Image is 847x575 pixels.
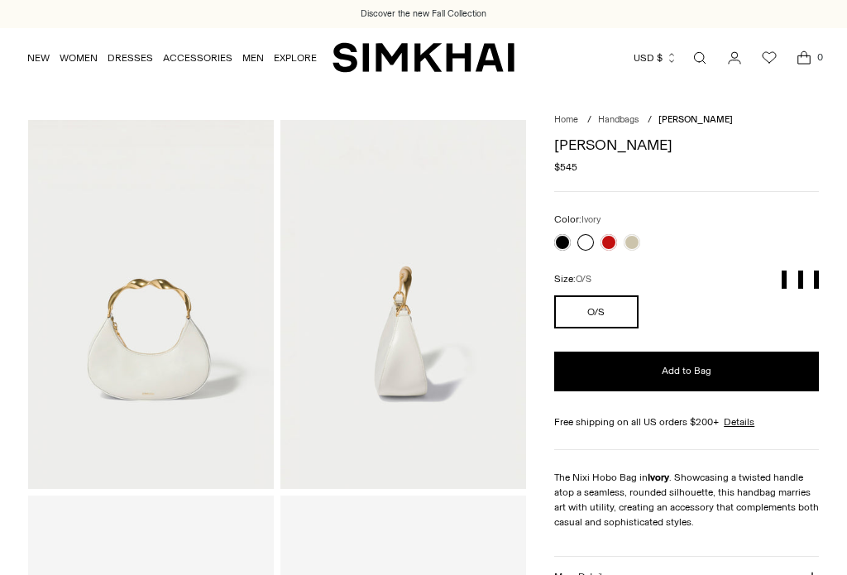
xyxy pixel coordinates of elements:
div: / [648,113,652,127]
a: Open search modal [683,41,716,74]
a: MEN [242,40,264,76]
a: NEW [27,40,50,76]
a: Wishlist [753,41,786,74]
label: Color: [554,212,601,228]
a: Handbags [598,114,639,125]
a: ACCESSORIES [163,40,232,76]
div: / [587,113,591,127]
strong: Ivory [648,472,669,483]
h1: [PERSON_NAME] [554,137,819,152]
a: Discover the new Fall Collection [361,7,486,21]
span: Ivory [581,214,601,225]
div: Free shipping on all US orders $200+ [554,414,819,429]
a: Open cart modal [787,41,821,74]
nav: breadcrumbs [554,113,819,127]
button: O/S [554,295,638,328]
a: EXPLORE [274,40,317,76]
img: Nixi Hobo [28,120,274,489]
button: Add to Bag [554,352,819,391]
div: The Nixi Hobo Bag in . Showcasing a twisted handle atop a seamless, rounded silhouette, this hand... [554,470,819,529]
a: Go to the account page [718,41,751,74]
a: Home [554,114,578,125]
a: DRESSES [108,40,153,76]
a: SIMKHAI [333,41,514,74]
span: $545 [554,160,577,175]
button: USD $ [634,40,677,76]
label: Size: [554,271,591,287]
a: Details [724,414,754,429]
span: O/S [576,274,591,285]
a: WOMEN [60,40,98,76]
img: Nixi Hobo [280,120,526,489]
span: Add to Bag [662,364,711,378]
span: 0 [812,50,827,65]
span: [PERSON_NAME] [658,114,733,125]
